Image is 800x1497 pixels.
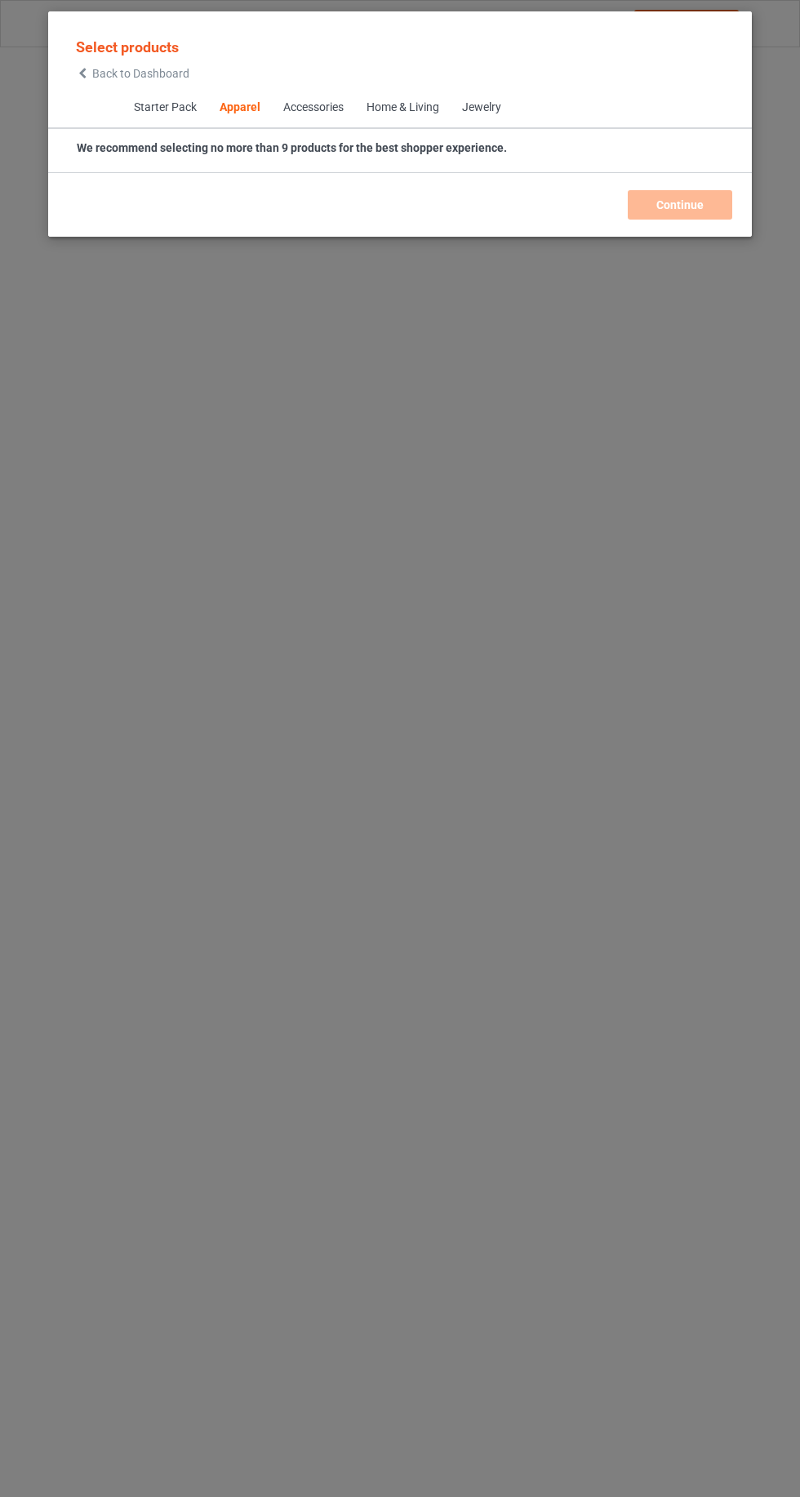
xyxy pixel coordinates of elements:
[92,67,189,80] span: Back to Dashboard
[122,88,207,127] span: Starter Pack
[282,100,343,116] div: Accessories
[219,100,260,116] div: Apparel
[461,100,500,116] div: Jewelry
[77,141,507,154] strong: We recommend selecting no more than 9 products for the best shopper experience.
[76,38,179,56] span: Select products
[366,100,438,116] div: Home & Living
